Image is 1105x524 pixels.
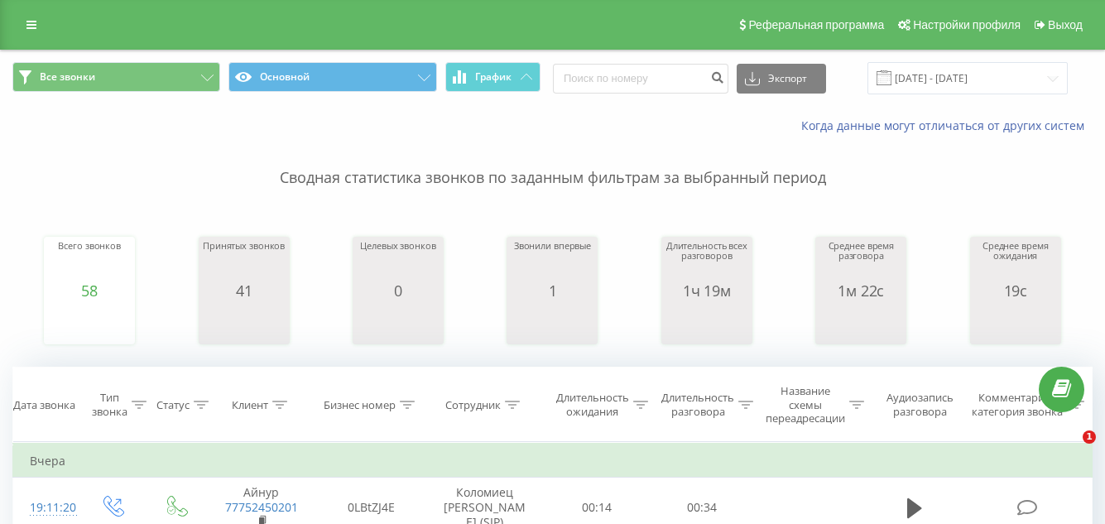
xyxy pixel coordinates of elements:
div: Название схемы переадресации [766,384,845,426]
a: Когда данные могут отличаться от других систем [801,118,1093,133]
span: График [475,71,512,83]
div: Сотрудник [445,398,501,412]
span: 1 [1083,430,1096,444]
div: Длительность разговора [661,392,734,420]
div: 1ч 19м [665,282,748,299]
div: 19:11:20 [30,492,64,524]
div: 19с [974,282,1057,299]
button: Основной [228,62,436,92]
div: Звонили впервые [514,241,591,282]
span: Выход [1048,18,1083,31]
div: Аудиозапись разговора [879,392,961,420]
td: Вчера [13,445,1093,478]
button: Экспорт [737,64,826,94]
div: Статус [156,398,190,412]
button: График [445,62,540,92]
div: 1м 22с [819,282,902,299]
div: Тип звонка [92,392,127,420]
div: Комментарий/категория звонка [968,392,1065,420]
div: Дата звонка [13,398,75,412]
span: Все звонки [40,70,95,84]
span: Настройки профиля [913,18,1021,31]
div: Бизнес номер [324,398,396,412]
div: Всего звонков [58,241,121,282]
div: 41 [203,282,285,299]
p: Сводная статистика звонков по заданным фильтрам за выбранный период [12,134,1093,189]
span: Реферальная программа [748,18,884,31]
button: Все звонки [12,62,220,92]
div: Целевых звонков [360,241,435,282]
div: Длительность ожидания [556,392,629,420]
div: Клиент [232,398,268,412]
div: Длительность всех разговоров [665,241,748,282]
a: 77752450201 [225,499,298,515]
div: 0 [360,282,435,299]
div: Среднее время ожидания [974,241,1057,282]
div: Принятых звонков [203,241,285,282]
div: 1 [514,282,591,299]
input: Поиск по номеру [553,64,728,94]
div: 58 [58,282,121,299]
div: Среднее время разговора [819,241,902,282]
iframe: Intercom live chat [1049,430,1088,470]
